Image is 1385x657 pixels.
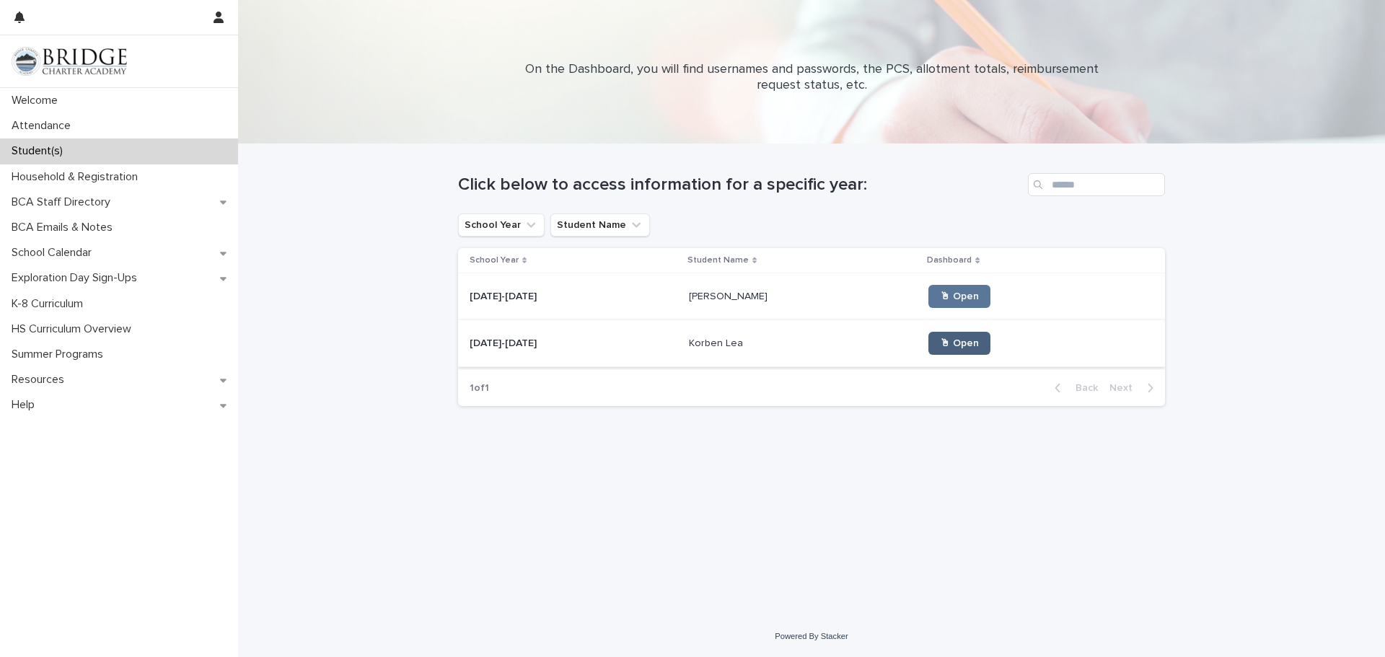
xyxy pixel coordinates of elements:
[689,288,770,303] p: [PERSON_NAME]
[940,338,979,348] span: 🖱 Open
[687,252,749,268] p: Student Name
[470,335,540,350] p: [DATE]-[DATE]
[458,320,1165,367] tr: [DATE]-[DATE][DATE]-[DATE] Korben LeaKorben Lea 🖱 Open
[458,175,1022,195] h1: Click below to access information for a specific year:
[6,348,115,361] p: Summer Programs
[928,285,990,308] a: 🖱 Open
[1109,383,1141,393] span: Next
[12,47,127,76] img: V1C1m3IdTEidaUdm9Hs0
[940,291,979,301] span: 🖱 Open
[6,373,76,387] p: Resources
[6,322,143,336] p: HS Curriculum Overview
[689,335,746,350] p: Korben Lea
[458,213,545,237] button: School Year
[6,94,69,107] p: Welcome
[6,271,149,285] p: Exploration Day Sign-Ups
[1028,173,1165,196] input: Search
[458,371,501,406] p: 1 of 1
[775,632,848,640] a: Powered By Stacker
[550,213,650,237] button: Student Name
[1043,382,1104,394] button: Back
[6,170,149,184] p: Household & Registration
[928,332,990,355] a: 🖱 Open
[6,221,124,234] p: BCA Emails & Notes
[1104,382,1165,394] button: Next
[470,252,519,268] p: School Year
[6,246,103,260] p: School Calendar
[6,297,94,311] p: K-8 Curriculum
[1067,383,1098,393] span: Back
[470,288,540,303] p: [DATE]-[DATE]
[6,144,74,158] p: Student(s)
[6,398,46,412] p: Help
[523,62,1100,93] p: On the Dashboard, you will find usernames and passwords, the PCS, allotment totals, reimbursement...
[458,273,1165,320] tr: [DATE]-[DATE][DATE]-[DATE] [PERSON_NAME][PERSON_NAME] 🖱 Open
[6,119,82,133] p: Attendance
[6,195,122,209] p: BCA Staff Directory
[927,252,972,268] p: Dashboard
